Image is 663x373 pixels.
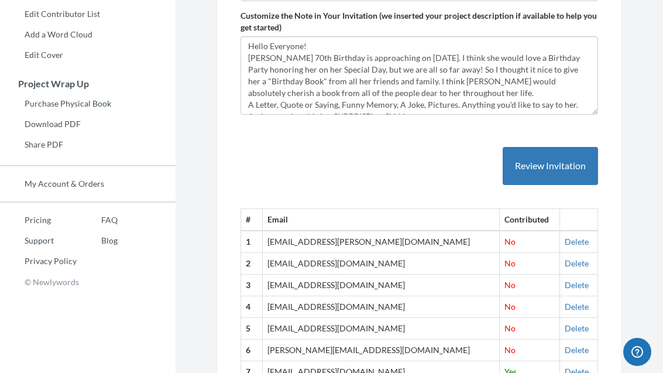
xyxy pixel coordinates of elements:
th: # [241,209,263,231]
a: Blog [77,232,118,249]
th: 3 [241,274,263,296]
th: 6 [241,339,263,361]
textarea: Hello Everyone! [PERSON_NAME] 70th Birthday is approaching on [DATE]. I think she would love a Bi... [241,36,598,115]
a: FAQ [77,211,118,229]
th: 1 [241,231,263,252]
td: [EMAIL_ADDRESS][DOMAIN_NAME] [262,296,499,317]
iframe: Opens a widget where you can chat to one of our agents [623,338,651,367]
td: [EMAIL_ADDRESS][PERSON_NAME][DOMAIN_NAME] [262,231,499,252]
span: No [504,280,516,290]
button: Review Invitation [503,147,598,185]
span: No [504,237,516,247]
span: No [504,345,516,355]
a: Delete [565,258,589,268]
span: No [504,323,516,333]
a: Delete [565,302,589,312]
a: Delete [565,345,589,355]
a: Delete [565,323,589,333]
span: No [504,302,516,312]
label: Customize the Note in Your Invitation (we inserted your project description if available to help ... [241,10,598,33]
h3: Project Wrap Up [1,78,176,89]
td: [EMAIL_ADDRESS][DOMAIN_NAME] [262,274,499,296]
td: [EMAIL_ADDRESS][DOMAIN_NAME] [262,253,499,275]
th: Contributed [499,209,560,231]
a: Delete [565,237,589,247]
th: 2 [241,253,263,275]
a: Delete [565,280,589,290]
th: Email [262,209,499,231]
th: 4 [241,296,263,317]
td: [EMAIL_ADDRESS][DOMAIN_NAME] [262,317,499,339]
span: No [504,258,516,268]
th: 5 [241,317,263,339]
td: [PERSON_NAME][EMAIL_ADDRESS][DOMAIN_NAME] [262,339,499,361]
